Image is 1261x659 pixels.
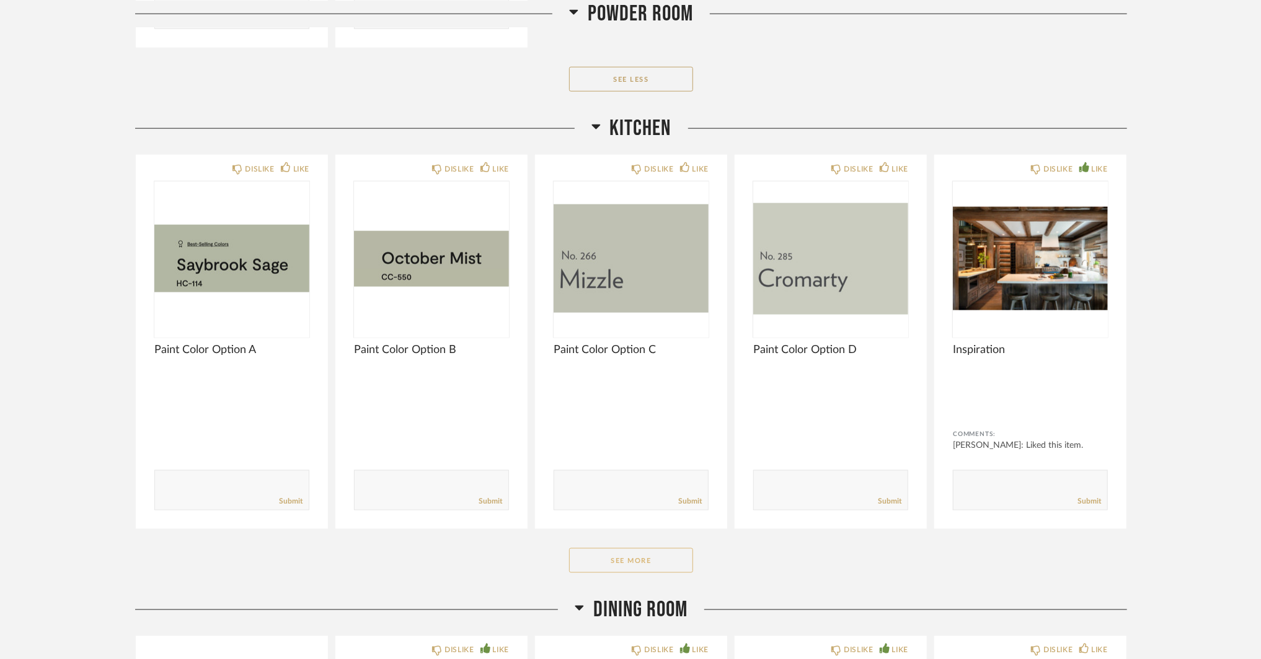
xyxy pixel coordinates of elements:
img: undefined [554,181,709,336]
div: DISLIKE [1043,163,1073,175]
img: undefined [354,181,509,336]
span: Dining Room [593,596,688,623]
span: Paint Color Option A [154,343,309,357]
a: Submit [878,496,901,507]
div: DISLIKE [245,163,274,175]
div: DISLIKE [844,163,873,175]
button: See More [569,548,693,573]
img: undefined [753,181,908,336]
div: LIKE [493,644,509,657]
div: Comments: [953,428,1108,440]
div: LIKE [692,163,709,175]
a: Submit [479,496,502,507]
div: DISLIKE [644,644,673,657]
div: LIKE [892,163,908,175]
a: Submit [678,496,702,507]
span: Paint Color Option D [753,343,908,357]
img: undefined [154,181,309,336]
span: Paint Color Option C [554,343,709,357]
div: [PERSON_NAME]: Liked this item. [953,439,1108,452]
button: See Less [569,67,693,92]
div: LIKE [493,163,509,175]
div: LIKE [293,163,309,175]
img: undefined [953,181,1108,336]
div: DISLIKE [644,163,673,175]
span: Kitchen [610,115,671,142]
div: DISLIKE [844,644,873,657]
a: Submit [279,496,303,507]
span: Paint Color Option B [354,343,509,357]
div: DISLIKE [445,644,474,657]
div: DISLIKE [1043,644,1073,657]
div: DISLIKE [445,163,474,175]
div: LIKE [892,644,908,657]
div: LIKE [692,644,709,657]
a: Submit [1077,496,1101,507]
div: LIKE [1092,163,1108,175]
span: Inspiration [953,343,1108,357]
div: LIKE [1092,644,1108,657]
